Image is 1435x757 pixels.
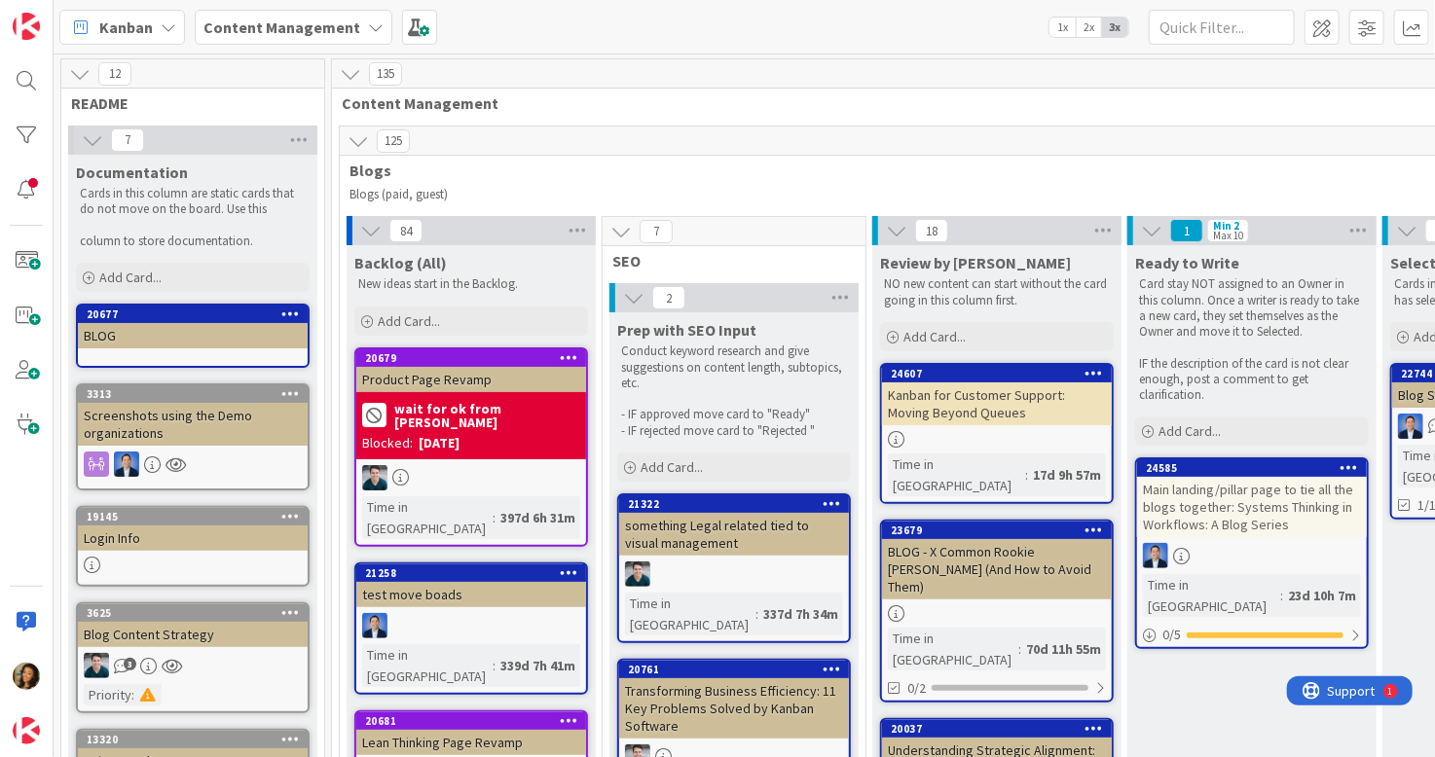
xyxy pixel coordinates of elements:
[99,269,162,286] span: Add Card...
[41,3,89,26] span: Support
[882,522,1112,539] div: 23679
[619,495,849,556] div: 21322something Legal related tied to visual management
[87,510,308,523] div: 19145
[1137,623,1367,647] div: 0/5
[1213,231,1243,240] div: Max 10
[13,13,40,40] img: Visit kanbanzone.com
[78,604,308,622] div: 3625
[87,733,308,746] div: 13320
[882,539,1112,599] div: BLOG - X Common Rookie [PERSON_NAME] (And How to Avoid Them)
[621,423,847,439] p: - IF rejected move card to "Rejected "
[1137,477,1367,537] div: Main landing/pillar page to tie all the blogs together: Systems Thinking in Workflows: A Blog Series
[1146,461,1367,475] div: 24585
[1213,221,1239,231] div: Min 2
[1028,464,1106,486] div: 17d 9h 57m
[419,433,460,453] div: [DATE]
[1018,638,1021,660] span: :
[101,8,106,23] div: 1
[1139,356,1365,404] p: IF the description of the card is not clear enough, post a comment to get clarification.
[882,382,1112,425] div: Kanban for Customer Support: Moving Beyond Queues
[78,508,308,525] div: 19145
[617,320,756,340] span: Prep with SEO Input
[625,561,650,587] img: AN
[78,306,308,348] div: 20677BLOG
[891,722,1112,736] div: 20037
[362,496,493,539] div: Time in [GEOGRAPHIC_DATA]
[13,717,40,744] img: avatar
[903,328,966,345] span: Add Card...
[369,62,402,86] span: 135
[619,661,849,678] div: 20761
[78,508,308,551] div: 19145Login Info
[1025,464,1028,486] span: :
[356,564,586,607] div: 21258test move boads
[882,365,1112,425] div: 24607Kanban for Customer Support: Moving Beyond Queues
[124,658,136,670] span: 3
[356,367,586,392] div: Product Page Revamp
[880,253,1071,272] span: Review by Dimitri
[619,495,849,513] div: 21322
[1049,18,1076,37] span: 1x
[1076,18,1102,37] span: 2x
[619,678,849,739] div: Transforming Business Efficiency: 11 Key Problems Solved by Kanban Software
[1137,459,1367,537] div: 24585Main landing/pillar page to tie all the blogs together: Systems Thinking in Workflows: A Blo...
[362,644,493,687] div: Time in [GEOGRAPHIC_DATA]
[87,307,308,321] div: 20677
[87,387,308,401] div: 3313
[496,507,580,528] div: 397d 6h 31m
[365,714,586,728] div: 20681
[891,523,1112,537] div: 23679
[87,606,308,620] div: 3625
[612,251,841,270] span: SEO
[362,465,387,490] img: AN
[78,525,308,551] div: Login Info
[640,220,673,243] span: 7
[365,351,586,365] div: 20679
[888,628,1018,670] div: Time in [GEOGRAPHIC_DATA]
[78,323,308,348] div: BLOG
[354,253,447,272] span: Backlog (All)
[78,604,308,647] div: 3625Blog Content Strategy
[1021,638,1106,660] div: 70d 11h 55m
[356,349,586,367] div: 20679
[98,62,131,86] span: 12
[621,343,847,391] p: Conduct keyword research and give suggestions on content length, subtopics, etc.
[1137,459,1367,477] div: 24585
[356,564,586,582] div: 21258
[625,593,755,635] div: Time in [GEOGRAPHIC_DATA]
[203,18,360,37] b: Content Management
[1143,574,1280,617] div: Time in [GEOGRAPHIC_DATA]
[76,162,188,182] span: Documentation
[1170,219,1203,242] span: 1
[1283,585,1361,606] div: 23d 10h 7m
[356,349,586,392] div: 20679Product Page Revamp
[78,653,308,678] div: AN
[882,365,1112,382] div: 24607
[619,513,849,556] div: something Legal related tied to visual management
[1137,543,1367,568] div: DP
[394,402,580,429] b: wait for ok from [PERSON_NAME]
[628,497,849,511] div: 21322
[882,522,1112,599] div: 23679BLOG - X Common Rookie [PERSON_NAME] (And How to Avoid Them)
[78,451,308,477] div: DP
[758,603,843,625] div: 337d 7h 34m
[652,286,685,309] span: 2
[619,661,849,739] div: 20761Transforming Business Efficiency: 11 Key Problems Solved by Kanban Software
[84,653,109,678] img: AN
[78,306,308,323] div: 20677
[356,465,586,490] div: AN
[1398,414,1423,439] img: DP
[356,613,586,638] div: DP
[882,720,1112,738] div: 20037
[907,678,926,699] span: 0/2
[71,93,300,113] span: README
[389,219,423,242] span: 84
[1143,543,1168,568] img: DP
[358,276,584,292] p: New ideas start in the Backlog.
[111,128,144,152] span: 7
[493,655,496,676] span: :
[131,684,134,705] span: :
[755,603,758,625] span: :
[80,234,306,249] p: column to store documentation.
[628,663,849,676] div: 20761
